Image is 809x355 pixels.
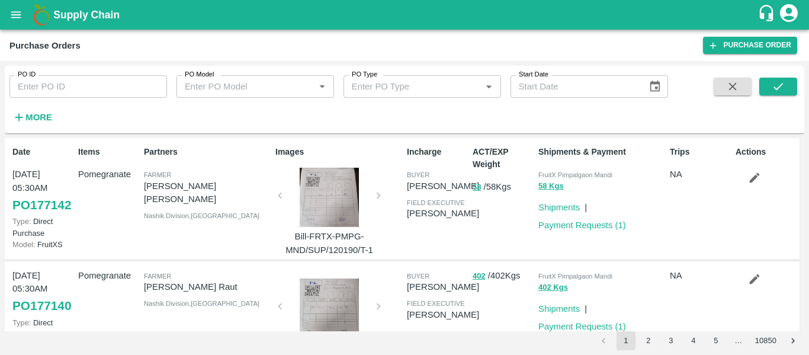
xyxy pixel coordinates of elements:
[314,79,330,94] button: Open
[12,194,71,216] a: PO177142
[25,113,52,122] strong: More
[670,269,731,282] p: NA
[407,199,465,206] span: field executive
[473,270,486,283] button: 402
[407,180,479,193] p: [PERSON_NAME]
[538,180,564,193] button: 58 Kgs
[12,240,35,249] span: Model:
[407,280,479,293] p: [PERSON_NAME]
[407,146,468,158] p: Incharge
[407,207,479,220] p: [PERSON_NAME]
[407,308,479,321] p: [PERSON_NAME]
[592,331,804,350] nav: pagination navigation
[144,212,259,219] span: Nashik Division , [GEOGRAPHIC_DATA]
[703,37,797,54] a: Purchase Order
[784,331,802,350] button: Go to next page
[12,317,73,340] p: Direct Purchase
[707,331,725,350] button: Go to page 5
[407,171,429,178] span: buyer
[285,230,374,257] p: Bill-FRTX-PMPG-MND/SUP/120190/T-1
[12,239,73,250] p: FruitXS
[78,168,139,181] p: Pomegranate
[144,146,271,158] p: Partners
[53,9,120,21] b: Supply Chain
[12,295,71,316] a: PO177140
[511,75,640,98] input: Start Date
[407,273,429,280] span: buyer
[752,331,780,350] button: Go to page 10850
[670,146,731,158] p: Trips
[78,146,139,158] p: Items
[144,180,271,206] p: [PERSON_NAME] [PERSON_NAME]
[144,273,171,280] span: Farmer
[473,269,534,283] p: / 402 Kgs
[473,180,534,194] p: / 58 Kgs
[538,203,580,212] a: Shipments
[9,75,167,98] input: Enter PO ID
[185,70,214,79] label: PO Model
[662,331,680,350] button: Go to page 3
[12,146,73,158] p: Date
[617,331,635,350] button: page 1
[347,79,478,94] input: Enter PO Type
[580,298,587,315] div: |
[538,220,626,230] a: Payment Requests (1)
[12,168,73,194] p: [DATE] 05:30AM
[538,146,665,158] p: Shipments & Payment
[736,146,797,158] p: Actions
[9,38,81,53] div: Purchase Orders
[12,216,73,238] p: Direct Purchase
[639,331,658,350] button: Go to page 2
[180,79,311,94] input: Enter PO Model
[9,107,55,127] button: More
[644,75,666,98] button: Choose date
[473,146,534,171] p: ACT/EXP Weight
[757,4,778,25] div: customer-support
[352,70,377,79] label: PO Type
[12,269,73,296] p: [DATE] 05:30AM
[18,70,36,79] label: PO ID
[407,300,465,307] span: field executive
[729,335,748,347] div: …
[580,196,587,214] div: |
[519,70,548,79] label: Start Date
[12,217,31,226] span: Type:
[778,2,800,27] div: account of current user
[30,3,53,27] img: logo
[538,171,612,178] span: FruitX Pimpalgaon Mandi
[684,331,703,350] button: Go to page 4
[144,300,259,307] span: Nashik Division , [GEOGRAPHIC_DATA]
[275,146,402,158] p: Images
[473,181,481,194] button: 58
[538,281,568,295] button: 402 Kgs
[670,168,731,181] p: NA
[538,273,612,280] span: FruitX Pimpalgaon Mandi
[144,280,271,293] p: [PERSON_NAME] Raut
[2,1,30,28] button: open drawer
[78,269,139,282] p: Pomegranate
[538,304,580,314] a: Shipments
[538,322,626,331] a: Payment Requests (1)
[53,7,757,23] a: Supply Chain
[481,79,496,94] button: Open
[12,318,31,327] span: Type:
[144,171,171,178] span: Farmer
